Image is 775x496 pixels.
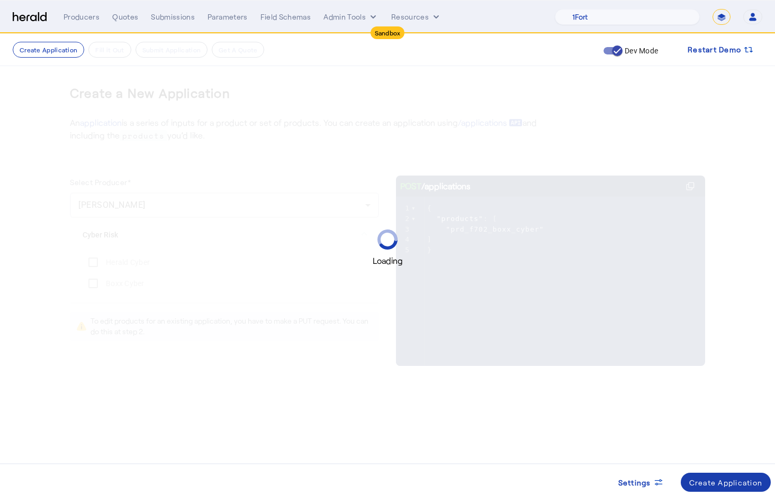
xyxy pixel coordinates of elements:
div: Submissions [151,12,195,22]
div: Producers [64,12,100,22]
div: Sandbox [371,26,405,39]
button: Fill it Out [88,42,131,58]
button: Resources dropdown menu [391,12,441,22]
div: Field Schemas [260,12,311,22]
button: Submit Application [136,42,208,58]
label: Dev Mode [623,45,658,56]
button: internal dropdown menu [323,12,379,22]
img: Herald Logo [13,12,47,22]
div: Parameters [208,12,248,22]
button: Create Application [13,42,84,58]
div: Quotes [112,12,138,22]
div: Create Application [689,477,763,488]
button: Create Application [681,473,771,492]
button: Restart Demo [679,40,762,59]
span: Restart Demo [688,43,741,56]
span: Settings [618,477,651,488]
button: Settings [610,473,672,492]
button: Get A Quote [212,42,264,58]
